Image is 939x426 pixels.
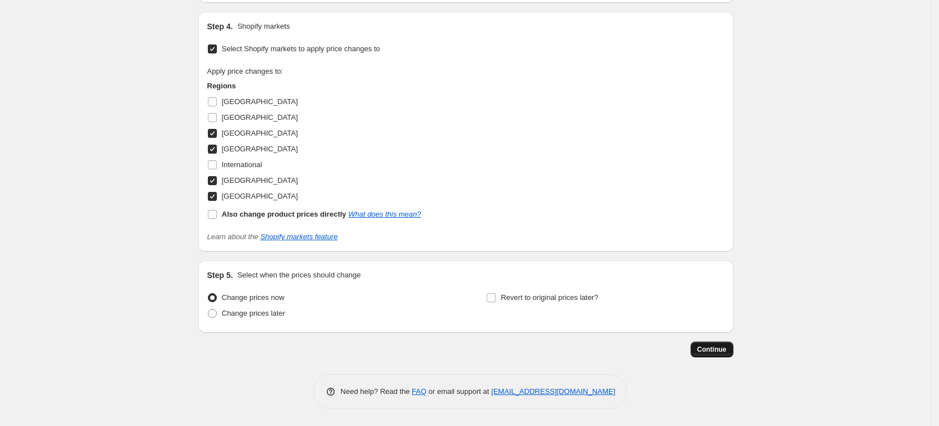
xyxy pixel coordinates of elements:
[222,176,298,185] span: [GEOGRAPHIC_DATA]
[501,293,598,302] span: Revert to original prices later?
[207,67,283,75] span: Apply price changes to:
[222,129,298,137] span: [GEOGRAPHIC_DATA]
[412,387,426,396] a: FAQ
[691,342,733,357] button: Continue
[237,21,290,32] p: Shopify markets
[222,309,286,317] span: Change prices later
[260,232,337,241] a: Shopify markets feature
[222,145,298,153] span: [GEOGRAPHIC_DATA]
[222,97,298,106] span: [GEOGRAPHIC_DATA]
[207,232,338,241] i: Learn about the
[222,113,298,122] span: [GEOGRAPHIC_DATA]
[426,387,491,396] span: or email support at
[341,387,412,396] span: Need help? Read the
[207,270,233,281] h2: Step 5.
[697,345,727,354] span: Continue
[491,387,615,396] a: [EMAIL_ADDRESS][DOMAIN_NAME]
[348,210,421,218] a: What does this mean?
[237,270,361,281] p: Select when the prices should change
[222,44,380,53] span: Select Shopify markets to apply price changes to
[222,192,298,200] span: [GEOGRAPHIC_DATA]
[222,293,284,302] span: Change prices now
[207,21,233,32] h2: Step 4.
[222,210,346,218] b: Also change product prices directly
[222,160,262,169] span: International
[207,80,421,92] h3: Regions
